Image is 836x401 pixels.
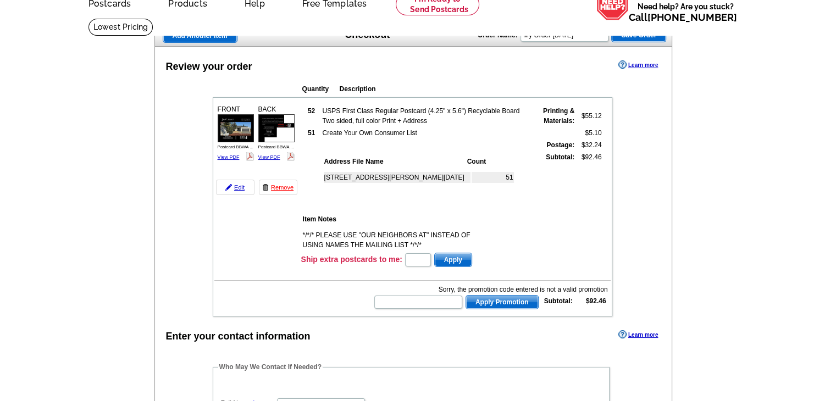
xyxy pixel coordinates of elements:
td: 51 [472,172,514,183]
th: Address File Name [324,156,466,167]
img: trashcan-icon.gif [262,184,269,191]
a: Edit [216,180,254,195]
legend: Who May We Contact If Needed? [218,362,323,372]
span: Need help? Are you stuck? [629,1,743,23]
th: Count [467,156,514,167]
h3: Ship extra postcards to me: [301,254,402,264]
span: Apply Promotion [466,296,538,309]
span: Add Another Item [163,29,237,42]
td: $5.10 [576,127,602,138]
img: pencil-icon.gif [225,184,232,191]
a: Learn more [618,330,658,339]
a: [PHONE_NUMBER] [647,12,737,23]
img: pdf_logo.png [246,152,254,160]
td: $55.12 [576,105,602,126]
strong: Subtotal: [544,297,573,305]
div: BACK [257,103,296,164]
div: FRONT [216,103,256,164]
td: Create Your Own Consumer List [322,127,529,138]
strong: Postage: [546,141,574,149]
a: Add Another Item [163,29,237,43]
div: Sorry, the promotion code entered is not a valid promotion [373,285,607,294]
td: */*/* PLEASE USE "OUR NEIGHBORS AT" INSTEAD OF USING NAMES THE MAILING LIST */*/* [302,230,492,250]
a: View PDF [258,154,280,160]
img: small-thumb.jpg [218,114,254,142]
span: Apply [435,253,472,266]
th: Quantity [302,83,338,94]
a: View PDF [218,154,240,160]
td: USPS First Class Regular Postcard (4.25" x 5.6") Recyclable Board Two sided, full color Print + A... [322,105,529,126]
strong: 52 [308,107,315,115]
button: Apply Promotion [466,295,539,309]
a: Learn more [618,60,658,69]
td: [STREET_ADDRESS][PERSON_NAME][DATE] [324,172,470,183]
span: Call [629,12,737,23]
a: Remove [259,180,297,195]
img: small-thumb.jpg [258,114,295,142]
strong: Subtotal: [546,153,574,161]
button: Apply [434,253,472,267]
strong: 51 [308,129,315,137]
td: $32.24 [576,140,602,151]
th: Item Notes [302,214,492,225]
strong: $92.46 [586,297,606,305]
div: Enter your contact information [166,329,311,344]
th: Description [339,83,540,94]
span: Postcard BBWA ... [258,144,295,149]
span: Postcard BBWA ... [218,144,254,149]
img: pdf_logo.png [286,152,295,160]
td: $92.46 [576,152,602,209]
strong: Printing & Materials: [543,107,574,125]
div: Review your order [166,59,252,74]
